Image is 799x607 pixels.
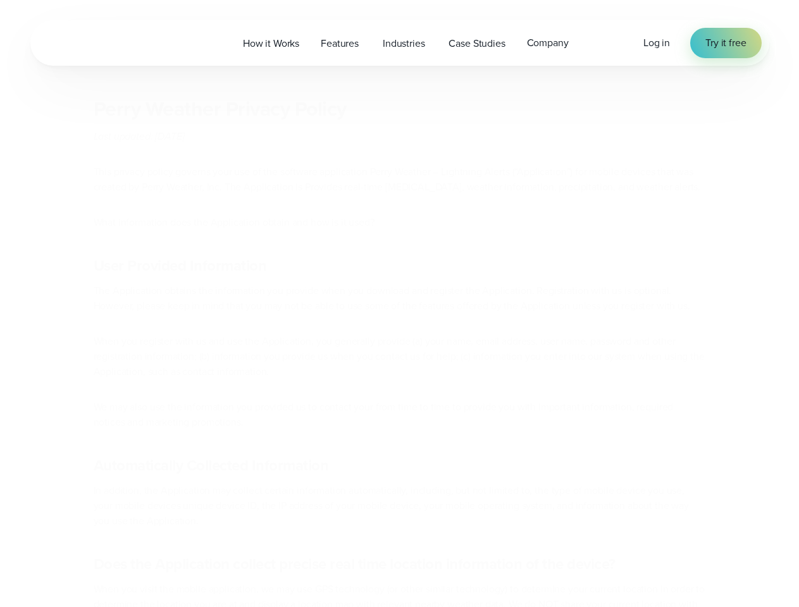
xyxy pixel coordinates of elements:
a: Try it free [690,28,761,58]
span: Try it free [705,35,746,51]
a: How it Works [232,30,310,56]
span: Company [527,35,569,51]
span: How it Works [243,36,299,51]
span: Features [321,36,359,51]
span: Case Studies [449,36,505,51]
span: Industries [383,36,424,51]
a: Log in [643,35,670,51]
span: Log in [643,35,670,50]
a: Case Studies [438,30,516,56]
